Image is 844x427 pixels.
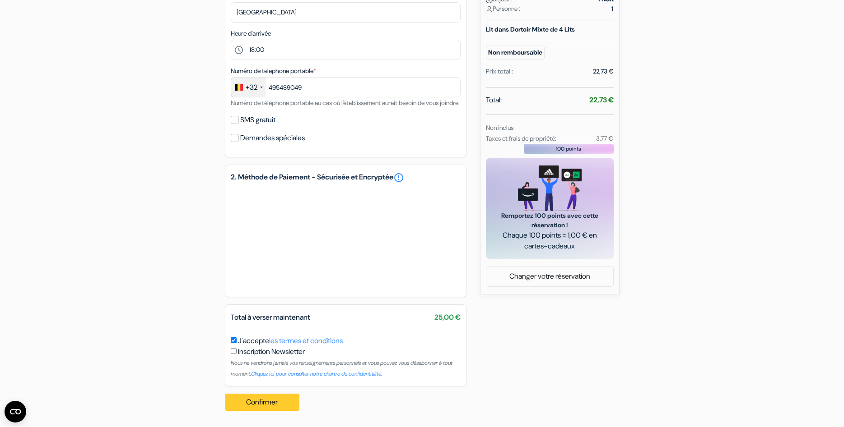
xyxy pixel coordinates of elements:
[231,66,316,76] label: Numéro de telephone portable
[238,335,343,346] label: J'accepte
[596,134,613,142] small: 3,77 €
[240,114,275,126] label: SMS gratuit
[589,95,614,105] strong: 22,73 €
[238,346,305,357] label: Inscription Newsletter
[434,312,461,323] span: 25,00 €
[486,46,545,60] small: Non remboursable
[486,95,502,106] span: Total:
[611,4,614,14] strong: 1
[246,82,257,93] div: +32
[486,268,613,285] a: Changer votre réservation
[518,165,582,211] img: gift_card_hero_new.png
[231,77,461,97] input: 470 12 34 56
[231,312,310,322] span: Total à verser maintenant
[225,394,300,411] button: Confirmer
[486,6,493,13] img: user_icon.svg
[231,99,458,107] small: Numéro de téléphone portable au cas où l'établissement aurait besoin de vous joindre
[486,25,575,33] b: Lit dans Dortoir Mixte de 4 Lits
[231,29,271,38] label: Heure d'arrivée
[231,359,452,377] small: Nous ne vendrons jamais vos renseignements personnels et vous pouvez vous désabonner à tout moment.
[497,230,603,252] span: Chaque 100 points = 1,00 € en cartes-cadeaux
[269,336,343,345] a: les termes et conditions
[497,211,603,230] span: Remportez 100 points avec cette réservation !
[593,67,614,76] div: 22,73 €
[486,124,513,132] small: Non inclus
[5,401,26,422] button: CMP-Widget öffnen
[251,370,382,377] a: Cliquez ici pour consulter notre chartre de confidentialité.
[393,172,404,183] a: error_outline
[231,78,266,97] div: Belgium (België): +32
[486,67,513,76] div: Prix total :
[231,172,461,183] h5: 2. Méthode de Paiement - Sécurisée et Encryptée
[486,4,520,14] span: Personne :
[556,145,581,153] span: 100 points
[486,134,556,142] small: Taxes et frais de propriété:
[229,185,462,291] iframe: Cadre de saisie sécurisé pour le paiement
[240,132,305,144] label: Demandes spéciales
